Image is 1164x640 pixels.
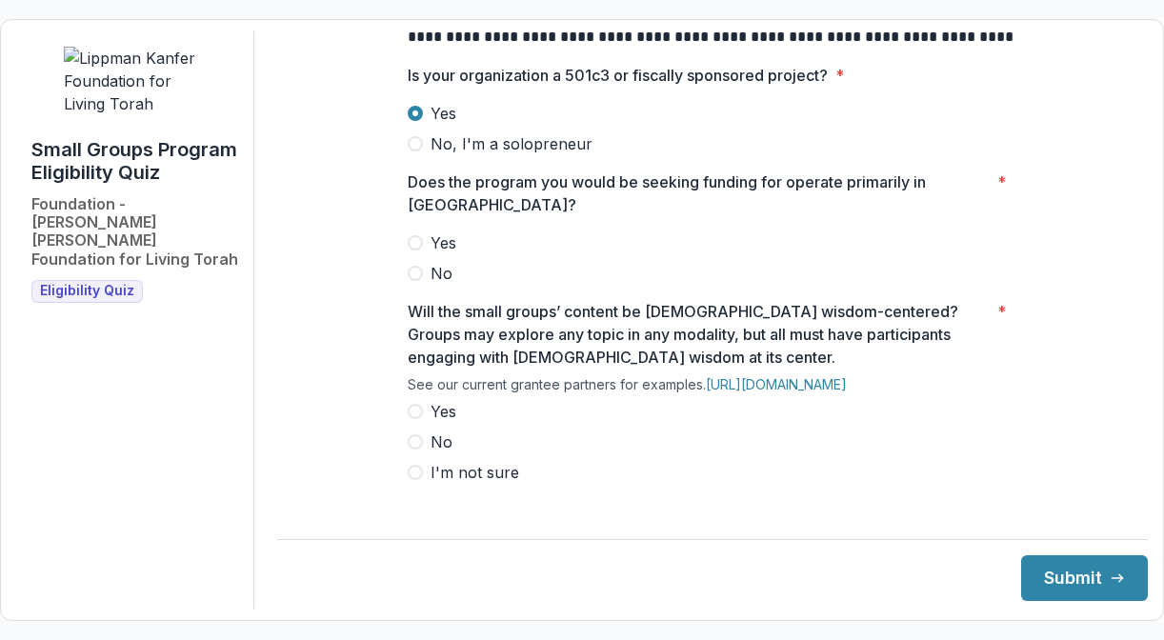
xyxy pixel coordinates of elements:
span: No [431,262,452,285]
div: See our current grantee partners for examples. [408,376,1017,400]
h1: Small Groups Program Eligibility Quiz [31,138,238,184]
span: Eligibility Quiz [40,283,134,299]
span: Yes [431,231,456,254]
p: Does the program you would be seeking funding for operate primarily in [GEOGRAPHIC_DATA]? [408,170,990,216]
h2: Foundation - [PERSON_NAME] [PERSON_NAME] Foundation for Living Torah [31,195,238,269]
span: No, I'm a solopreneur [431,132,592,155]
span: I'm not sure [431,461,519,484]
img: Lippman Kanfer Foundation for Living Torah [64,47,207,115]
span: Yes [431,400,456,423]
a: [URL][DOMAIN_NAME] [706,376,847,392]
button: Submit [1021,555,1148,601]
span: Yes [431,102,456,125]
p: Will the small groups’ content be [DEMOGRAPHIC_DATA] wisdom-centered? Groups may explore any topi... [408,300,990,369]
p: Does your organization and content align with our approach to Living [DEMOGRAPHIC_DATA]? [408,499,990,545]
span: No [431,430,452,453]
p: Is your organization a 501c3 or fiscally sponsored project? [408,64,828,87]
